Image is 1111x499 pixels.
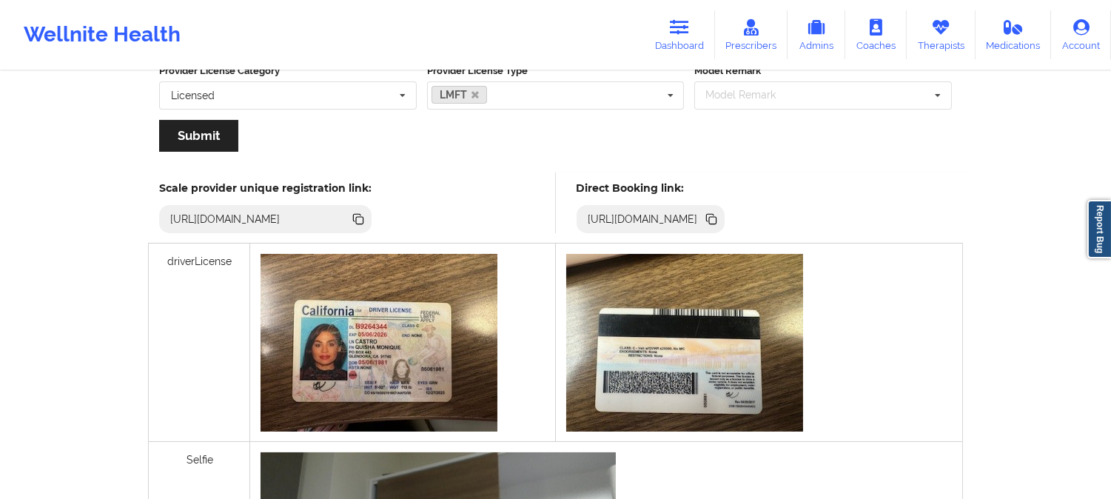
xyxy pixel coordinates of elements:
[566,254,803,432] img: 3a09ed21-7275-4509-885f-f97e64d99b0f_c45339d6-32cd-429f-9aaf-13b6ebcb4c85IMG_2616.jpg
[715,10,788,59] a: Prescribers
[261,254,497,432] img: 1474cfdd-e22b-450a-97da-3c0e9b4d0a06_b581ec26-5b08-4fcc-9205-3f2f99b30009IMG_2615.jpg
[171,90,215,101] div: Licensed
[702,87,797,104] div: Model Remark
[164,212,286,227] div: [URL][DOMAIN_NAME]
[582,212,704,227] div: [URL][DOMAIN_NAME]
[907,10,976,59] a: Therapists
[577,181,725,195] h5: Direct Booking link:
[427,64,685,78] label: Provider License Type
[149,244,250,442] div: driverLicense
[159,64,417,78] label: Provider License Category
[788,10,845,59] a: Admins
[432,86,488,104] a: LMFT
[159,181,372,195] h5: Scale provider unique registration link:
[1087,200,1111,258] a: Report Bug
[644,10,715,59] a: Dashboard
[159,120,238,152] button: Submit
[1051,10,1111,59] a: Account
[694,64,952,78] label: Model Remark
[845,10,907,59] a: Coaches
[976,10,1052,59] a: Medications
